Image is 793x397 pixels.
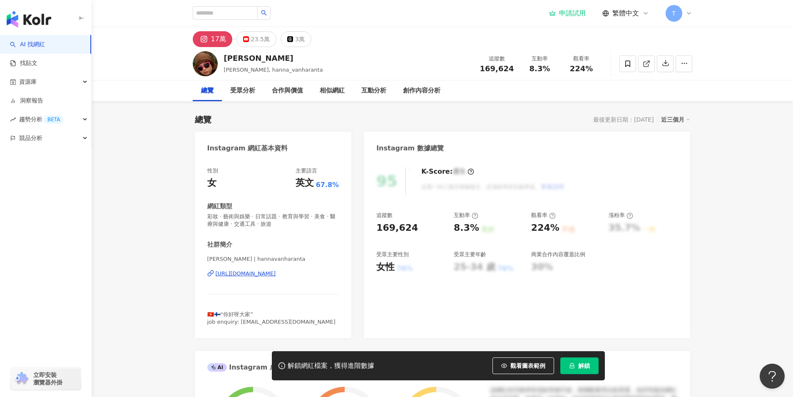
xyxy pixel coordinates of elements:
[207,240,232,249] div: 社群簡介
[531,222,559,235] div: 224%
[376,222,418,235] div: 169,624
[10,40,45,49] a: searchAI 找網紅
[207,213,339,228] span: 彩妝 · 藝術與娛樂 · 日常話題 · 教育與學習 · 美食 · 醫療與健康 · 交通工具 · 旅遊
[454,251,486,258] div: 受眾主要年齡
[549,9,586,17] a: 申請試用
[193,31,232,47] button: 17萬
[578,362,590,369] span: 解鎖
[295,33,305,45] div: 3萬
[33,371,62,386] span: 立即安裝 瀏覽器外掛
[288,362,374,370] div: 解鎖網紅檔案，獲得進階數據
[207,270,339,277] a: [URL][DOMAIN_NAME]
[10,117,16,122] span: rise
[296,167,317,175] div: 主要語言
[261,10,267,16] span: search
[672,9,676,18] span: T
[529,65,550,73] span: 8.3%
[207,144,288,153] div: Instagram 網紅基本資料
[316,180,339,190] span: 67.8%
[376,251,409,258] div: 受眾主要性別
[531,251,585,258] div: 商業合作內容覆蓋比例
[207,311,336,325] span: 🇭🇰🇫🇮“你好呀大家” job enquiry: [EMAIL_ADDRESS][DOMAIN_NAME]
[207,177,216,190] div: 女
[44,115,63,124] div: BETA
[207,255,339,263] span: [PERSON_NAME] | hannavanharanta
[216,270,276,277] div: [URL][DOMAIN_NAME]
[566,55,597,63] div: 觀看率
[236,31,276,47] button: 23.5萬
[524,55,556,63] div: 互動率
[207,202,232,211] div: 網紅類型
[480,55,514,63] div: 追蹤數
[7,11,51,27] img: logo
[661,114,690,125] div: 近三個月
[609,212,633,219] div: 漲粉率
[224,53,323,63] div: [PERSON_NAME]
[570,65,593,73] span: 224%
[201,86,214,96] div: 總覽
[492,357,554,374] button: 觀看圖表範例
[13,372,30,385] img: chrome extension
[10,97,43,105] a: 洞察報告
[510,362,545,369] span: 觀看圖表範例
[19,72,37,91] span: 資源庫
[211,33,226,45] div: 17萬
[403,86,440,96] div: 創作內容分析
[10,59,37,67] a: 找貼文
[376,144,444,153] div: Instagram 數據總覽
[454,222,479,235] div: 8.3%
[560,357,599,374] button: 解鎖
[296,177,314,190] div: 英文
[454,212,478,219] div: 互動率
[272,86,303,96] div: 合作與價值
[376,212,393,219] div: 追蹤數
[19,110,63,129] span: 趨勢分析
[612,9,639,18] span: 繁體中文
[230,86,255,96] div: 受眾分析
[224,67,323,73] span: [PERSON_NAME], hanna_vanharanta
[207,167,218,175] div: 性別
[531,212,556,219] div: 觀看率
[11,367,81,390] a: chrome extension立即安裝 瀏覽器外掛
[281,31,311,47] button: 3萬
[195,114,211,125] div: 總覽
[251,33,270,45] div: 23.5萬
[361,86,386,96] div: 互動分析
[593,116,654,123] div: 最後更新日期：[DATE]
[480,64,514,73] span: 169,624
[320,86,345,96] div: 相似網紅
[569,363,575,369] span: lock
[421,167,474,176] div: K-Score :
[193,51,218,76] img: KOL Avatar
[376,261,395,274] div: 女性
[19,129,42,147] span: 競品分析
